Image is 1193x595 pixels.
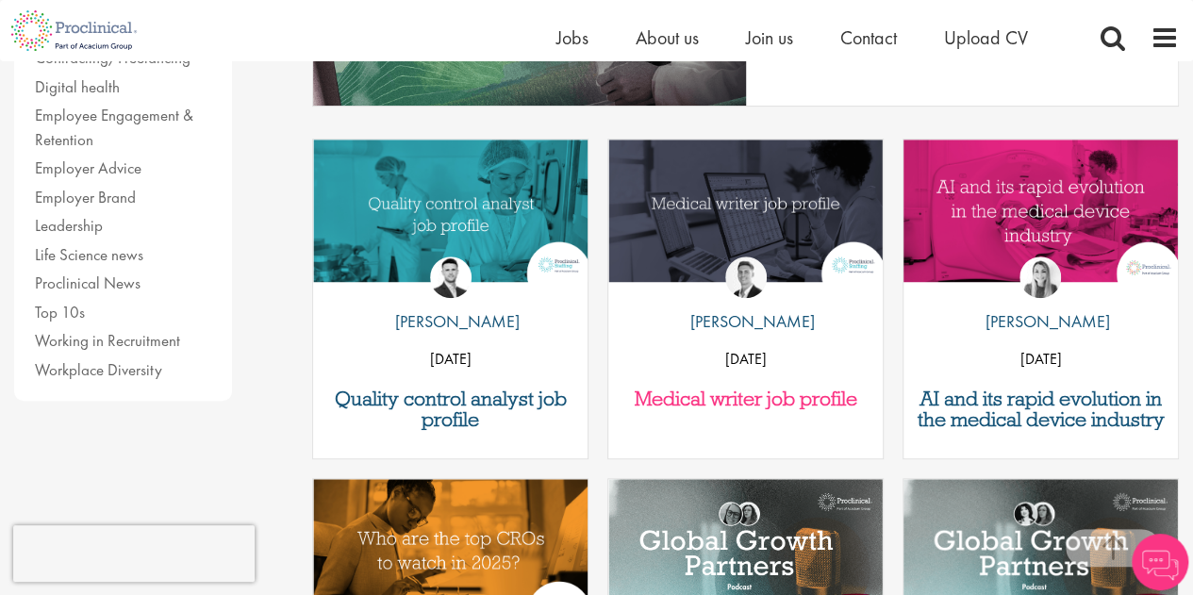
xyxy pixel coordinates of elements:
img: Hannah Burke [1019,256,1061,298]
iframe: reCAPTCHA [13,525,255,582]
img: AI and Its Impact on the Medical Device Industry | Proclinical [903,140,1178,282]
a: Jobs [556,25,588,50]
img: Medical writer job profile [608,140,883,282]
img: Chatbot [1132,534,1188,590]
a: Top 10s [35,302,85,322]
a: Employee Engagement & Retention [35,105,193,150]
p: [DATE] [313,345,588,373]
img: Joshua Godden [430,256,472,298]
img: quality control analyst job profile [313,140,588,282]
p: [DATE] [608,345,883,373]
a: Employer Advice [35,157,141,178]
a: Proclinical News [35,273,141,293]
a: Workplace Diversity [35,359,162,380]
a: Link to a post [903,140,1178,306]
a: Employer Brand [35,187,136,207]
p: [PERSON_NAME] [676,307,815,336]
a: Leadership [35,215,103,236]
a: Digital health [35,76,120,97]
a: Quality control analyst job profile [323,388,578,430]
img: George Watson [725,256,767,298]
a: AI and its rapid evolution in the medical device industry [913,388,1168,430]
p: [PERSON_NAME] [381,307,520,336]
a: George Watson [PERSON_NAME] [676,256,815,345]
p: [DATE] [903,345,1178,373]
a: Working in Recruitment [35,330,180,351]
a: Link to a post [608,140,883,306]
a: Upload CV [944,25,1028,50]
a: Life Science news [35,244,143,265]
a: Joshua Godden [PERSON_NAME] [381,256,520,345]
a: About us [636,25,699,50]
a: Contact [840,25,897,50]
a: Hannah Burke [PERSON_NAME] [971,256,1110,345]
a: Medical writer job profile [618,388,873,409]
a: Join us [746,25,793,50]
a: Link to a post [313,140,588,306]
p: [PERSON_NAME] [971,307,1110,336]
